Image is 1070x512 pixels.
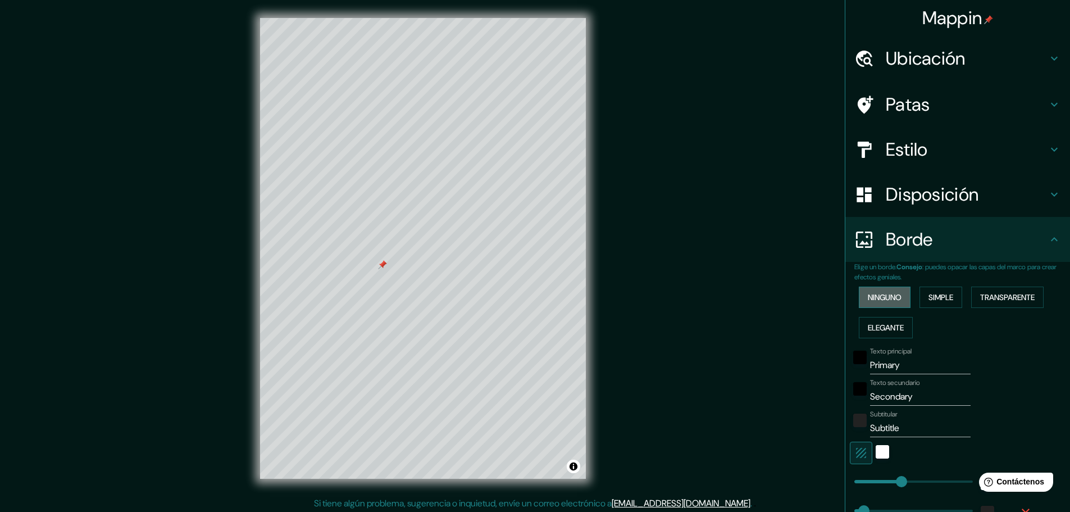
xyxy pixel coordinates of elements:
div: Patas [845,82,1070,127]
font: Disposición [886,183,978,206]
button: Elegante [859,317,913,338]
button: blanco [876,445,889,459]
div: Ubicación [845,36,1070,81]
img: pin-icon.png [984,15,993,24]
button: Simple [919,287,962,308]
font: Consejo [896,262,922,271]
font: Patas [886,93,930,116]
font: . [750,497,752,509]
button: color-222222 [853,414,867,427]
font: : puedes opacar las capas del marco para crear efectos geniales. [854,262,1057,282]
font: Ninguno [868,292,901,302]
div: Estilo [845,127,1070,172]
button: Activar o desactivar atribución [567,460,580,473]
font: Elegante [868,323,904,333]
font: . [754,497,756,509]
iframe: Lanzador de widgets de ayuda [970,468,1058,500]
font: Mappin [922,6,982,30]
button: Ninguno [859,287,910,308]
font: Texto principal [870,347,912,356]
button: Transparente [971,287,1044,308]
a: [EMAIL_ADDRESS][DOMAIN_NAME] [612,497,750,509]
font: Borde [886,228,933,251]
font: Simple [928,292,953,302]
font: . [752,497,754,509]
font: Transparente [980,292,1035,302]
button: negro [853,351,867,364]
font: Subtitular [870,410,898,419]
font: Elige un borde. [854,262,896,271]
font: Si tiene algún problema, sugerencia o inquietud, envíe un correo electrónico a [314,497,612,509]
font: Ubicación [886,47,966,70]
button: negro [853,382,867,396]
font: Texto secundario [870,378,920,387]
div: Borde [845,217,1070,262]
div: Disposición [845,172,1070,217]
font: Estilo [886,138,928,161]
